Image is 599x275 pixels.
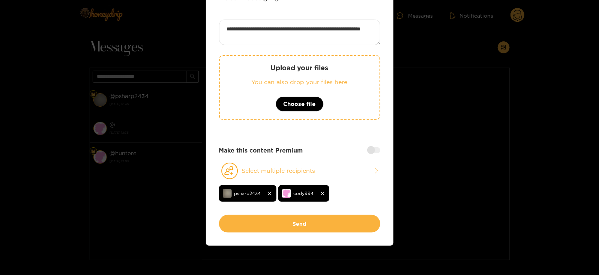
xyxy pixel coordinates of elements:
p: Upload your files [235,63,365,72]
button: Choose file [276,97,324,112]
img: stfyz-img_0379.jpeg [223,189,232,198]
img: no-avatar.png [282,189,291,198]
span: Choose file [284,100,316,109]
button: Send [219,215,380,233]
span: psharp2434 [234,189,261,198]
strong: Make this content Premium [219,146,303,155]
button: Select multiple recipients [219,162,380,180]
span: cody994 [294,189,314,198]
p: You can also drop your files here [235,78,365,86]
